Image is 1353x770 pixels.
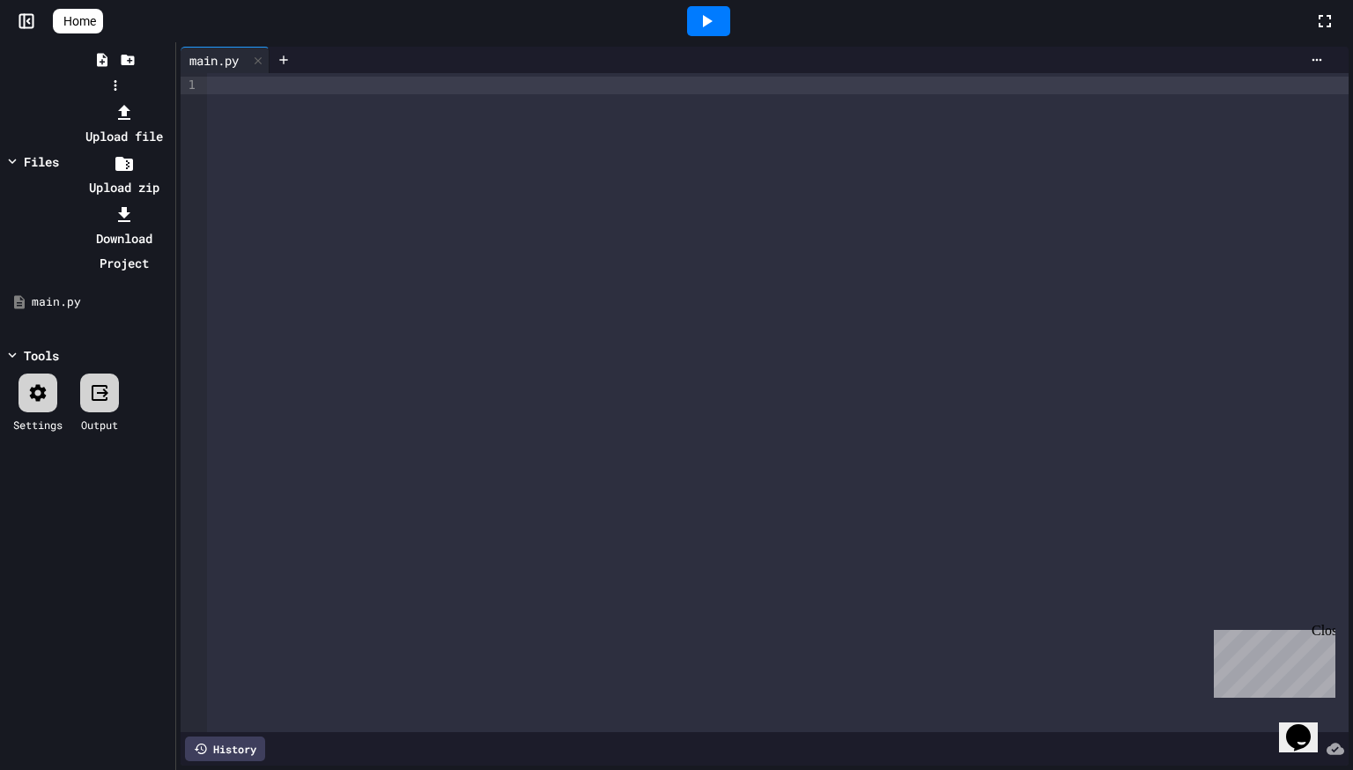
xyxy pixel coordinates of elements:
[81,417,118,433] div: Output
[1279,700,1335,752] iframe: chat widget
[13,417,63,433] div: Settings
[32,293,169,311] div: main.py
[53,9,103,33] a: Home
[77,100,171,149] li: Upload file
[24,152,59,171] div: Files
[77,151,171,200] li: Upload zip
[181,47,270,73] div: main.py
[24,346,59,365] div: Tools
[181,77,198,94] div: 1
[77,202,171,276] li: Download Project
[63,12,96,30] span: Home
[181,51,248,70] div: main.py
[1207,623,1335,698] iframe: chat widget
[7,7,122,112] div: Chat with us now!Close
[185,737,265,761] div: History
